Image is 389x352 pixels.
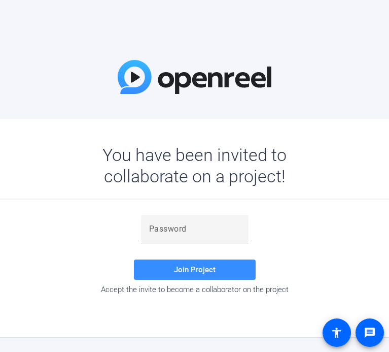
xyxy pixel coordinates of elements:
input: Password [149,223,240,235]
mat-icon: accessibility [331,327,343,339]
span: Join Project [174,265,216,274]
mat-icon: message [364,327,376,339]
img: OpenReel Logo [118,60,272,94]
div: You have been invited to collaborate on a project! [73,144,316,187]
button: Join Project [134,260,256,280]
